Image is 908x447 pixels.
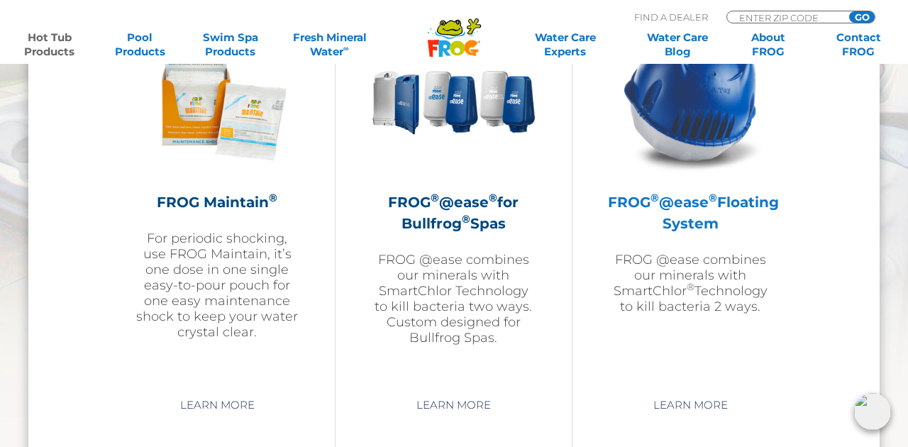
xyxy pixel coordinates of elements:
[269,191,277,204] sup: ®
[854,393,891,430] img: openIcon
[489,191,497,204] sup: ®
[164,392,271,418] a: Learn More
[650,191,659,204] sup: ®
[608,13,773,177] img: hot-tub-product-atease-system-300x300.png
[462,212,470,226] sup: ®
[634,11,708,23] p: Find A Dealer
[400,392,507,418] a: Learn More
[738,11,834,23] input: Zip Code Form
[371,13,536,177] img: bullfrog-product-hero-300x300.png
[135,13,299,177] img: Frog_Maintain_Hero-2-v2-300x300.png
[637,392,744,418] a: Learn More
[14,31,84,59] a: Hot TubProducts
[508,31,622,59] a: Water CareExperts
[286,31,374,59] a: Fresh MineralWater∞
[105,31,175,59] a: PoolProducts
[135,13,299,382] a: FROG Maintain®For periodic shocking, use FROG Maintain, it’s one dose in one single easy-to-pour ...
[824,31,894,59] a: ContactFROG
[733,31,803,59] a: AboutFROG
[709,191,717,204] sup: ®
[608,13,773,382] a: FROG®@ease®Floating SystemFROG @ease combines our minerals with SmartChlor®Technology to kill bac...
[343,43,349,53] sup: ∞
[608,252,773,314] p: FROG @ease combines our minerals with SmartChlor Technology to kill bacteria 2 ways.
[135,192,299,213] h2: FROG Maintain
[371,13,536,382] a: FROG®@ease®for Bullfrog®SpasFROG @ease combines our minerals with SmartChlor Technology to kill b...
[371,252,536,346] p: FROG @ease combines our minerals with SmartChlor Technology to kill bacteria two ways. Custom des...
[687,281,694,292] sup: ®
[849,11,875,23] input: GO
[643,31,713,59] a: Water CareBlog
[371,192,536,234] h2: FROG @ease for Bullfrog Spas
[195,31,265,59] a: Swim SpaProducts
[135,231,299,340] p: For periodic shocking, use FROG Maintain, it’s one dose in one single easy-to-pour pouch for one ...
[608,192,773,234] h2: FROG @ease Floating System
[431,191,439,204] sup: ®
